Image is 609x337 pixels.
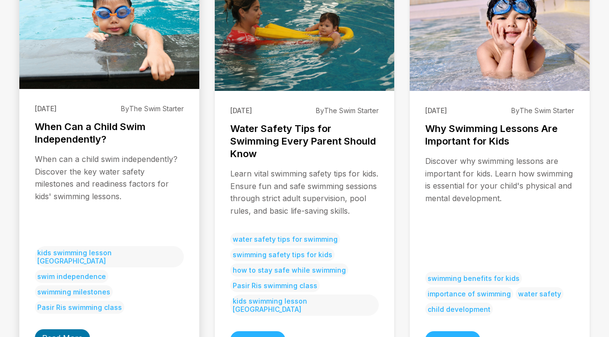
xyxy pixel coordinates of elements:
[35,120,184,146] h3: When Can a Child Swim Independently?
[230,106,252,115] span: [DATE]
[35,270,108,283] span: swim independence
[35,104,57,113] span: [DATE]
[230,294,379,316] span: kids swimming lesson [GEOGRAPHIC_DATA]
[230,248,335,261] span: swimming safety tips for kids
[511,106,574,115] span: By The Swim Starter
[35,153,184,231] p: When can a child swim independently? Discover the key water safety milestones and readiness facto...
[425,272,522,285] span: swimming benefits for kids
[35,285,113,298] span: swimming milestones
[516,287,564,300] span: water safety
[230,122,379,160] h3: Water Safety Tips for Swimming Every Parent Should Know
[230,168,379,217] p: Learn vital swimming safety tips for kids. Ensure fun and safe swimming sessions through strict a...
[425,303,493,316] span: child development
[35,301,124,314] span: Pasir Ris swimming class
[35,246,184,267] span: kids swimming lesson [GEOGRAPHIC_DATA]
[425,287,513,300] span: importance of swimming
[425,155,574,256] p: Discover why swimming lessons are important for kids. Learn how swimming is essential for your ch...
[230,279,320,292] span: Pasir Ris swimming class
[121,104,184,113] span: By The Swim Starter
[425,106,447,115] span: [DATE]
[425,122,574,147] h3: Why Swimming Lessons Are Important for Kids
[316,106,379,115] span: By The Swim Starter
[230,264,348,277] span: how to stay safe while swimming
[230,233,340,246] span: water safety tips for swimming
